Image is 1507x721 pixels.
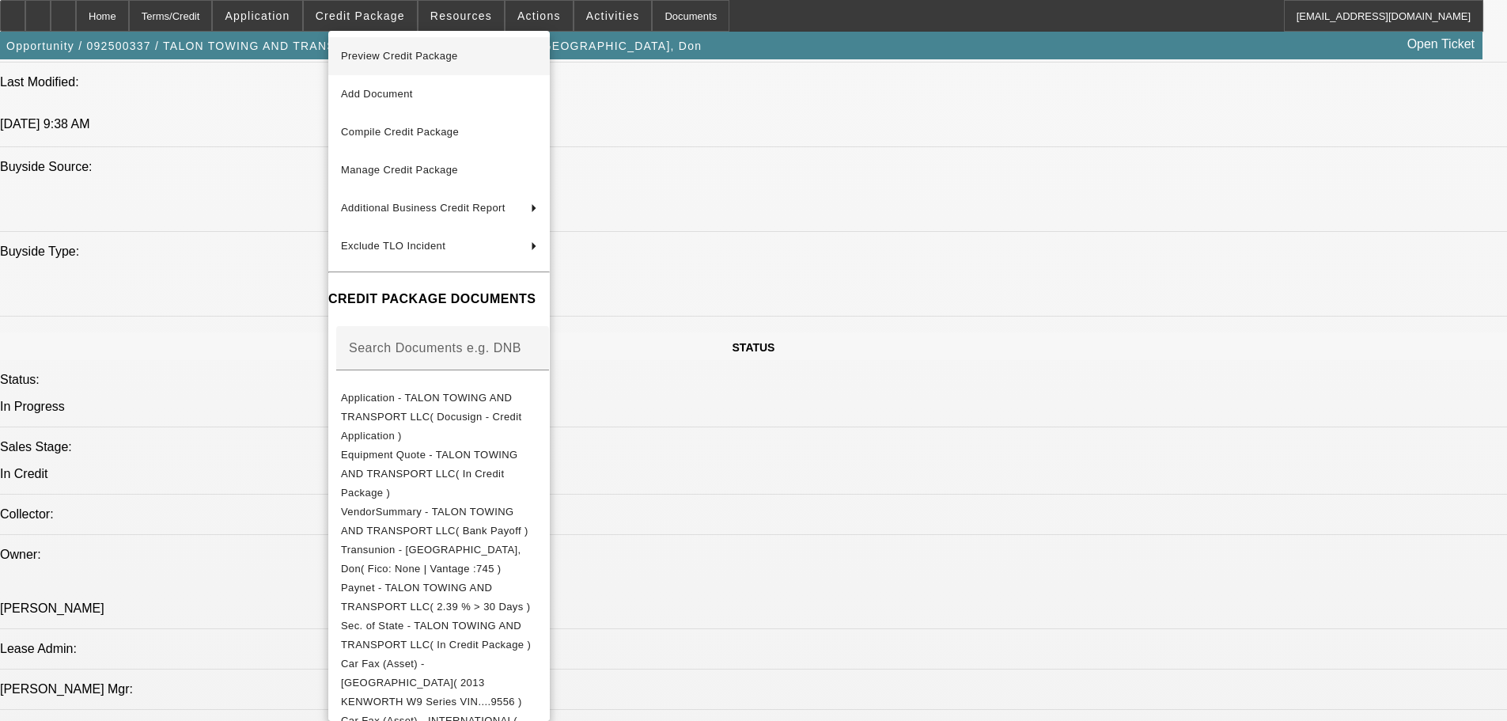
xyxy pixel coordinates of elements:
[341,506,528,537] span: VendorSummary - TALON TOWING AND TRANSPORT LLC( Bank Payoff )
[341,449,518,499] span: Equipment Quote - TALON TOWING AND TRANSPORT LLC( In Credit Package )
[328,541,550,579] button: Transunion - Nottingham, Don( Fico: None | Vantage :745 )
[349,341,521,355] mat-label: Search Documents e.g. DNB
[328,446,550,503] button: Equipment Quote - TALON TOWING AND TRANSPORT LLC( In Credit Package )
[341,50,458,62] span: Preview Credit Package
[341,582,530,613] span: Paynet - TALON TOWING AND TRANSPORT LLC( 2.39 % > 30 Days )
[341,544,521,575] span: Transunion - [GEOGRAPHIC_DATA], Don( Fico: None | Vantage :745 )
[341,126,459,138] span: Compile Credit Package
[328,617,550,655] button: Sec. of State - TALON TOWING AND TRANSPORT LLC( In Credit Package )
[341,240,445,252] span: Exclude TLO Incident
[328,503,550,541] button: VendorSummary - TALON TOWING AND TRANSPORT LLC( Bank Payoff )
[328,290,550,309] h4: CREDIT PACKAGE DOCUMENTS
[341,88,413,100] span: Add Document
[341,164,458,176] span: Manage Credit Package
[328,655,550,712] button: Car Fax (Asset) - KENWORTH( 2013 KENWORTH W9 Series VIN....9556 )
[341,202,505,214] span: Additional Business Credit Report
[341,620,531,651] span: Sec. of State - TALON TOWING AND TRANSPORT LLC( In Credit Package )
[328,389,550,446] button: Application - TALON TOWING AND TRANSPORT LLC( Docusign - Credit Application )
[341,392,522,442] span: Application - TALON TOWING AND TRANSPORT LLC( Docusign - Credit Application )
[341,658,522,708] span: Car Fax (Asset) - [GEOGRAPHIC_DATA]( 2013 KENWORTH W9 Series VIN....9556 )
[328,579,550,617] button: Paynet - TALON TOWING AND TRANSPORT LLC( 2.39 % > 30 Days )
